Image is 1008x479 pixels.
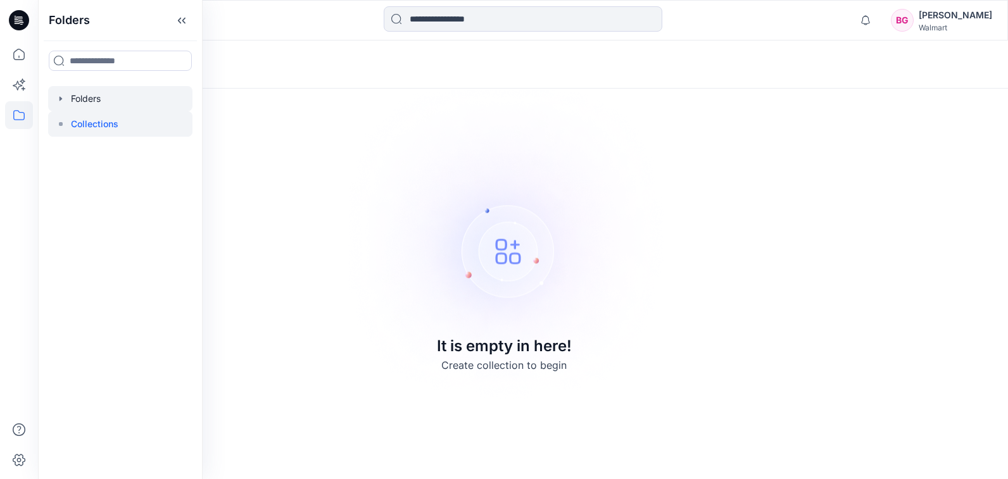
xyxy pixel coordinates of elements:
div: [PERSON_NAME] [919,8,992,23]
p: Collections [71,116,118,132]
p: It is empty in here! [437,335,572,358]
p: Create collection to begin [441,358,567,373]
img: Empty collections page [327,63,681,416]
div: BG [891,9,914,32]
div: Walmart [919,23,992,32]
